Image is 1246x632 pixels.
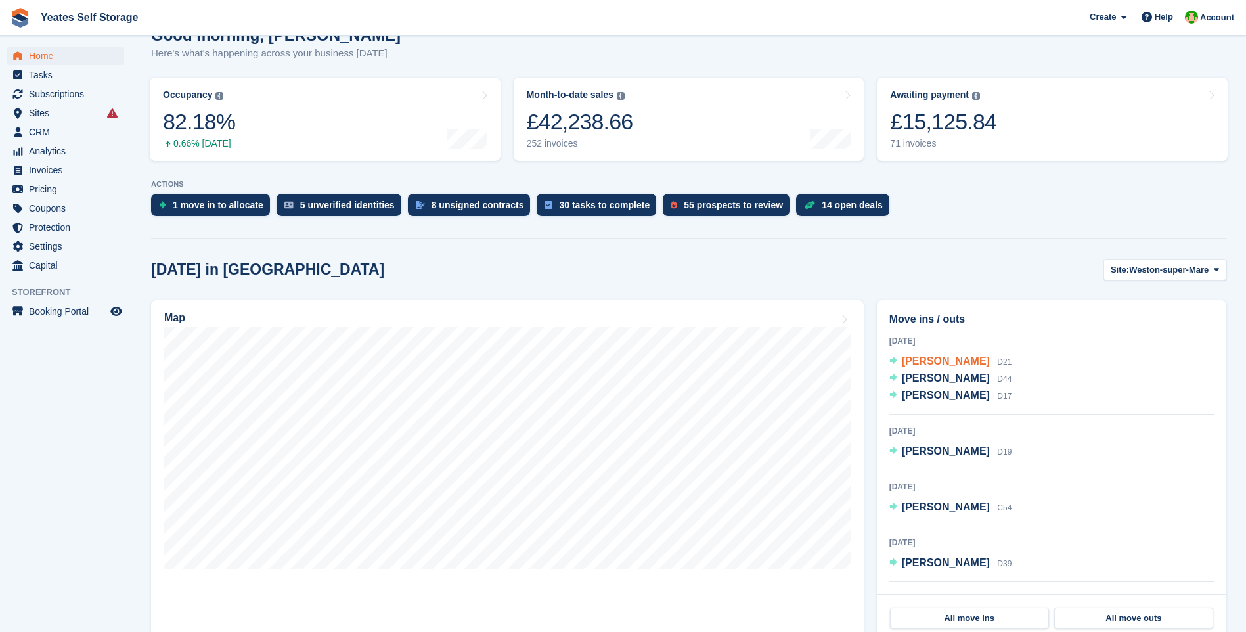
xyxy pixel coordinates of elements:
[12,286,131,299] span: Storefront
[889,537,1214,549] div: [DATE]
[29,104,108,122] span: Sites
[151,180,1226,189] p: ACTIONS
[997,503,1012,512] span: C54
[890,89,969,101] div: Awaiting payment
[164,312,185,324] h2: Map
[29,66,108,84] span: Tasks
[416,201,425,209] img: contract_signature_icon-13c848040528278c33f63329250d36e43548de30e8caae1d1a13099fd9432cc5.svg
[7,161,124,179] a: menu
[7,256,124,275] a: menu
[902,501,990,512] span: [PERSON_NAME]
[7,180,124,198] a: menu
[796,194,896,223] a: 14 open deals
[1129,263,1209,277] span: Weston-super-Mare
[997,447,1012,457] span: D19
[1111,263,1129,277] span: Site:
[671,201,677,209] img: prospect-51fa495bee0391a8d652442698ab0144808aea92771e9ea1ae160a38d050c398.svg
[804,200,815,210] img: deal-1b604bf984904fb50ccaf53a9ad4b4a5d6e5aea283cecdc64d6e3604feb123c2.svg
[822,200,883,210] div: 14 open deals
[29,218,108,237] span: Protection
[877,78,1228,161] a: Awaiting payment £15,125.84 71 invoices
[35,7,144,28] a: Yeates Self Storage
[997,357,1012,367] span: D21
[902,355,990,367] span: [PERSON_NAME]
[997,559,1012,568] span: D39
[300,200,395,210] div: 5 unverified identities
[889,335,1214,347] div: [DATE]
[7,302,124,321] a: menu
[107,108,118,118] i: Smart entry sync failures have occurred
[617,92,625,100] img: icon-info-grey-7440780725fd019a000dd9b08b2336e03edf1995a4989e88bcd33f0948082b44.svg
[527,89,613,101] div: Month-to-date sales
[889,353,1012,371] a: [PERSON_NAME] D21
[277,194,408,223] a: 5 unverified identities
[7,237,124,256] a: menu
[29,47,108,65] span: Home
[29,199,108,217] span: Coupons
[11,8,30,28] img: stora-icon-8386f47178a22dfd0bd8f6a31ec36ba5ce8667c1dd55bd0f319d3a0aa187defe.svg
[29,237,108,256] span: Settings
[559,200,650,210] div: 30 tasks to complete
[151,261,384,279] h2: [DATE] in [GEOGRAPHIC_DATA]
[1090,11,1116,24] span: Create
[902,372,990,384] span: [PERSON_NAME]
[151,46,401,61] p: Here's what's happening across your business [DATE]
[902,557,990,568] span: [PERSON_NAME]
[29,142,108,160] span: Analytics
[29,256,108,275] span: Capital
[432,200,524,210] div: 8 unsigned contracts
[7,85,124,103] a: menu
[889,388,1012,405] a: [PERSON_NAME] D17
[150,78,501,161] a: Occupancy 82.18% 0.66% [DATE]
[1103,259,1226,281] button: Site: Weston-super-Mare
[163,89,212,101] div: Occupancy
[890,608,1049,629] a: All move ins
[215,92,223,100] img: icon-info-grey-7440780725fd019a000dd9b08b2336e03edf1995a4989e88bcd33f0948082b44.svg
[889,371,1012,388] a: [PERSON_NAME] D44
[1200,11,1234,24] span: Account
[29,85,108,103] span: Subscriptions
[890,108,996,135] div: £15,125.84
[997,374,1012,384] span: D44
[159,201,166,209] img: move_ins_to_allocate_icon-fdf77a2bb77ea45bf5b3d319d69a93e2d87916cf1d5bf7949dd705db3b84f3ca.svg
[7,66,124,84] a: menu
[7,123,124,141] a: menu
[902,445,990,457] span: [PERSON_NAME]
[902,390,990,401] span: [PERSON_NAME]
[7,47,124,65] a: menu
[1185,11,1198,24] img: Angela Field
[890,138,996,149] div: 71 invoices
[545,201,552,209] img: task-75834270c22a3079a89374b754ae025e5fb1db73e45f91037f5363f120a921f8.svg
[527,108,633,135] div: £42,238.66
[29,302,108,321] span: Booking Portal
[997,392,1012,401] span: D17
[7,199,124,217] a: menu
[684,200,783,210] div: 55 prospects to review
[29,123,108,141] span: CRM
[889,481,1214,493] div: [DATE]
[163,108,235,135] div: 82.18%
[108,304,124,319] a: Preview store
[7,142,124,160] a: menu
[889,593,1214,604] div: [DATE]
[537,194,663,223] a: 30 tasks to complete
[514,78,864,161] a: Month-to-date sales £42,238.66 252 invoices
[889,499,1012,516] a: [PERSON_NAME] C54
[527,138,633,149] div: 252 invoices
[889,443,1012,461] a: [PERSON_NAME] D19
[889,555,1012,572] a: [PERSON_NAME] D39
[972,92,980,100] img: icon-info-grey-7440780725fd019a000dd9b08b2336e03edf1995a4989e88bcd33f0948082b44.svg
[7,104,124,122] a: menu
[408,194,537,223] a: 8 unsigned contracts
[663,194,796,223] a: 55 prospects to review
[889,425,1214,437] div: [DATE]
[151,194,277,223] a: 1 move in to allocate
[1155,11,1173,24] span: Help
[29,161,108,179] span: Invoices
[1054,608,1213,629] a: All move outs
[29,180,108,198] span: Pricing
[889,311,1214,327] h2: Move ins / outs
[173,200,263,210] div: 1 move in to allocate
[163,138,235,149] div: 0.66% [DATE]
[284,201,294,209] img: verify_identity-adf6edd0f0f0b5bbfe63781bf79b02c33cf7c696d77639b501bdc392416b5a36.svg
